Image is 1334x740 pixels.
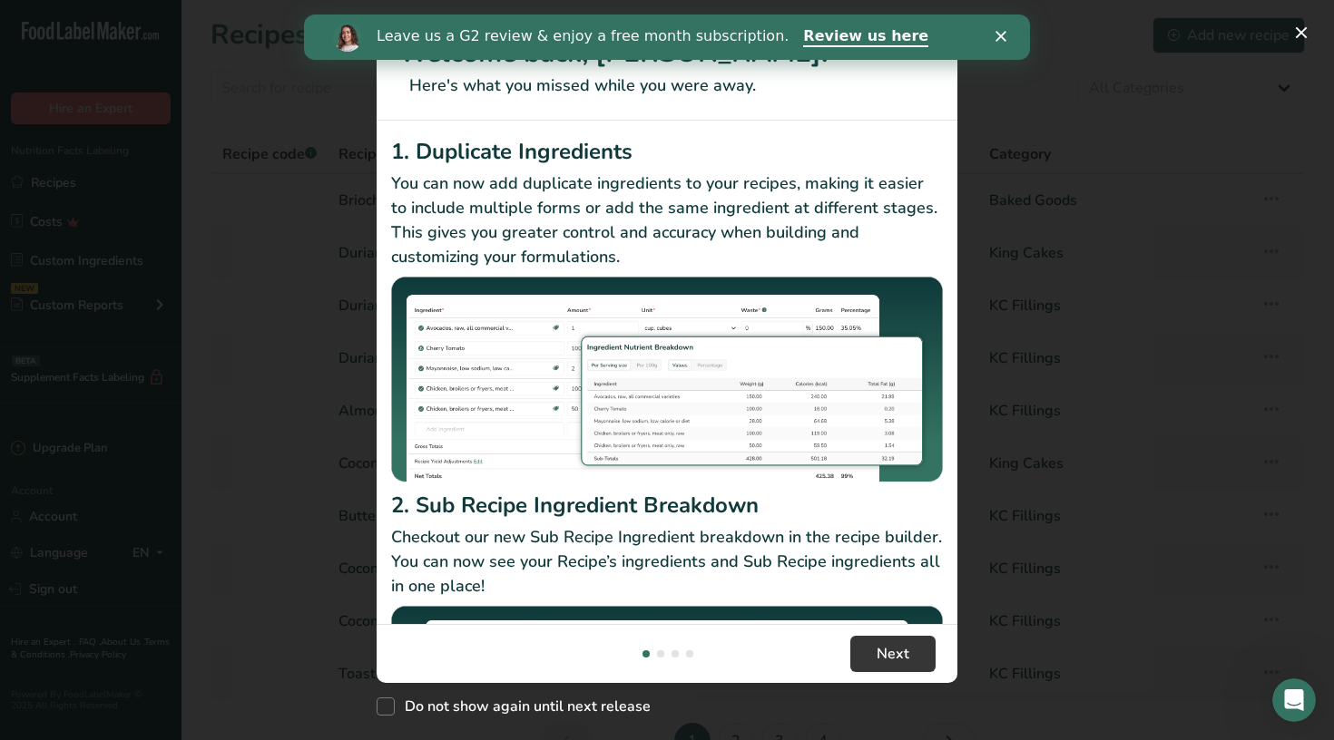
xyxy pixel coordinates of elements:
p: Here's what you missed while you were away. [398,73,936,98]
h2: 1. Duplicate Ingredients [391,135,943,168]
div: Close [692,16,710,27]
h2: 2. Sub Recipe Ingredient Breakdown [391,489,943,521]
iframe: Intercom live chat [1272,678,1316,722]
p: Checkout our new Sub Recipe Ingredient breakdown in the recipe builder. You can now see your Reci... [391,525,943,599]
iframe: Intercom live chat banner [304,15,1030,60]
span: Do not show again until next release [395,697,651,716]
p: You can now add duplicate ingredients to your recipes, making it easier to include multiple forms... [391,171,943,269]
button: Next [850,636,936,672]
span: Next [877,643,909,665]
img: Duplicate Ingredients [391,277,943,482]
